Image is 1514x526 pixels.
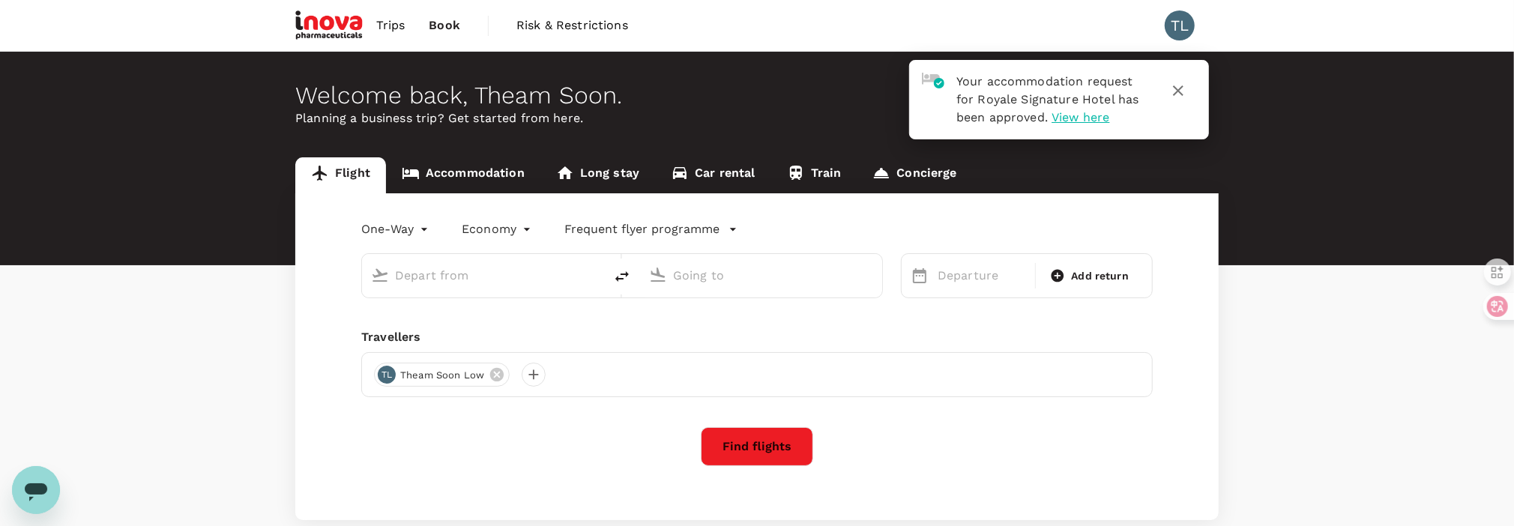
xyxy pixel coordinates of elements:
[391,368,493,383] span: Theam Soon Low
[1071,268,1129,284] span: Add return
[1052,110,1109,124] span: View here
[701,427,813,466] button: Find flights
[594,273,597,276] button: Open
[956,74,1139,124] span: Your accommodation request for Royale Signature Hotel has been approved.
[386,157,540,193] a: Accommodation
[429,16,460,34] span: Book
[673,264,851,287] input: Going to
[604,259,640,294] button: delete
[395,264,573,287] input: Depart from
[374,363,510,387] div: TLTheam Soon Low
[361,217,432,241] div: One-Way
[1165,10,1195,40] div: TL
[922,73,944,88] img: hotel-approved
[12,466,60,514] iframe: Button to launch messaging window
[655,157,771,193] a: Car rental
[295,82,1219,109] div: Welcome back , Theam Soon .
[564,220,720,238] p: Frequent flyer programme
[361,328,1153,346] div: Travellers
[295,157,386,193] a: Flight
[540,157,655,193] a: Long stay
[295,109,1219,127] p: Planning a business trip? Get started from here.
[771,157,857,193] a: Train
[295,9,364,42] img: iNova Pharmaceuticals
[378,366,396,384] div: TL
[376,16,405,34] span: Trips
[564,220,738,238] button: Frequent flyer programme
[872,273,875,276] button: Open
[857,157,972,193] a: Concierge
[516,16,628,34] span: Risk & Restrictions
[938,267,1026,285] p: Departure
[462,217,534,241] div: Economy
